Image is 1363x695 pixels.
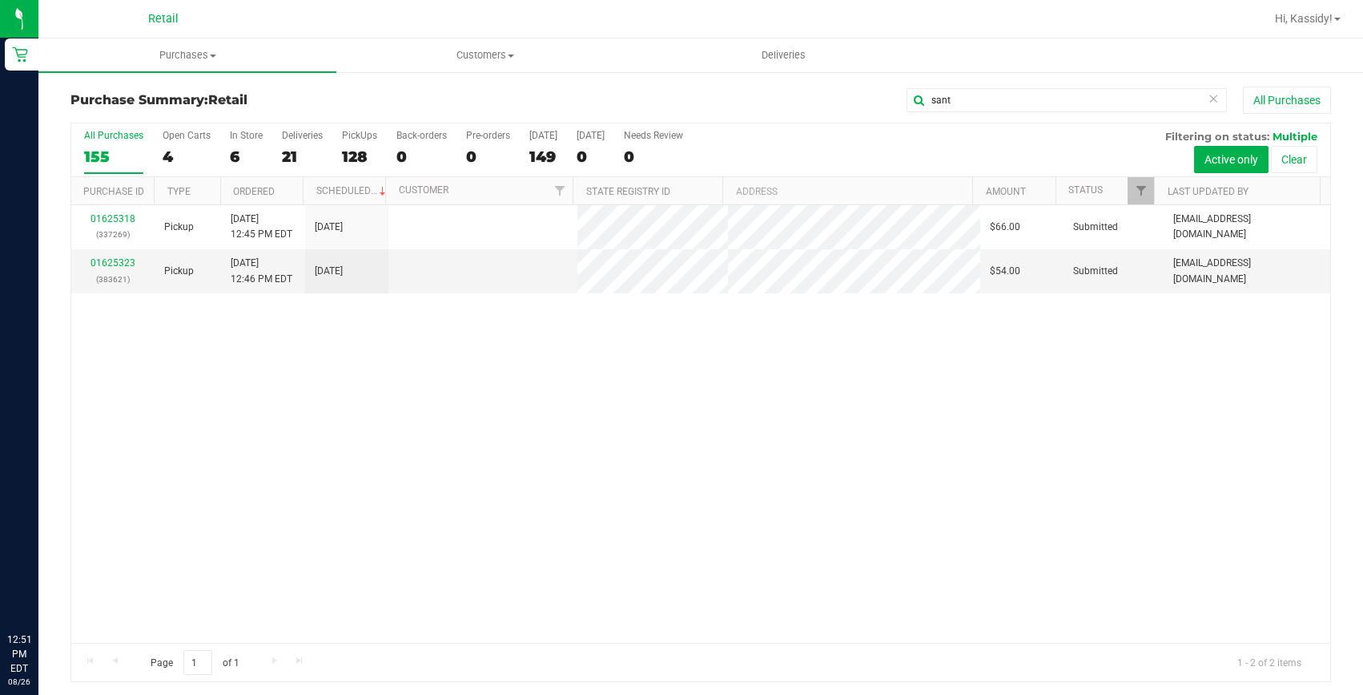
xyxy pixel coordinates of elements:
[586,186,670,197] a: State Registry ID
[230,147,263,166] div: 6
[1224,650,1314,674] span: 1 - 2 of 2 items
[90,257,135,269] a: 01625323
[137,650,252,675] span: Page of 1
[1173,212,1321,242] span: [EMAIL_ADDRESS][DOMAIN_NAME]
[84,130,143,141] div: All Purchases
[529,130,557,141] div: [DATE]
[70,93,491,107] h3: Purchase Summary:
[990,220,1020,235] span: $66.00
[466,147,510,166] div: 0
[1073,220,1118,235] span: Submitted
[577,130,605,141] div: [DATE]
[12,46,28,63] inline-svg: Retail
[990,264,1020,279] span: $54.00
[634,38,932,72] a: Deliveries
[1073,264,1118,279] span: Submitted
[163,130,211,141] div: Open Carts
[208,92,247,107] span: Retail
[167,186,191,197] a: Type
[399,184,448,196] a: Customer
[83,186,144,197] a: Purchase ID
[315,220,343,235] span: [DATE]
[1173,256,1321,286] span: [EMAIL_ADDRESS][DOMAIN_NAME]
[163,147,211,166] div: 4
[1208,88,1219,109] span: Clear
[1273,130,1317,143] span: Multiple
[38,48,336,63] span: Purchases
[907,88,1227,112] input: Search Purchase ID, Original ID, State Registry ID or Customer Name...
[342,130,377,141] div: PickUps
[1128,177,1154,204] a: Filter
[7,676,31,688] p: 08/26
[396,147,447,166] div: 0
[466,130,510,141] div: Pre-orders
[81,272,145,287] p: (383621)
[282,147,323,166] div: 21
[986,186,1026,197] a: Amount
[740,48,827,63] span: Deliveries
[7,632,31,676] p: 12:51 PM EDT
[164,264,194,279] span: Pickup
[336,38,634,72] a: Customers
[624,130,683,141] div: Needs Review
[233,186,275,197] a: Ordered
[546,177,573,204] a: Filter
[38,38,336,72] a: Purchases
[722,177,972,205] th: Address
[337,48,633,63] span: Customers
[231,212,292,242] span: [DATE] 12:45 PM EDT
[1168,186,1248,197] a: Last Updated By
[529,147,557,166] div: 149
[81,227,145,242] p: (337269)
[577,147,605,166] div: 0
[315,264,343,279] span: [DATE]
[1194,146,1269,173] button: Active only
[1068,184,1103,196] a: Status
[396,130,447,141] div: Back-orders
[164,220,194,235] span: Pickup
[90,213,135,224] a: 01625318
[230,130,263,141] div: In Store
[342,147,377,166] div: 128
[231,256,292,286] span: [DATE] 12:46 PM EDT
[282,130,323,141] div: Deliveries
[84,147,143,166] div: 155
[148,12,179,26] span: Retail
[1271,146,1317,173] button: Clear
[1165,130,1269,143] span: Filtering on status:
[183,650,212,675] input: 1
[1275,12,1333,25] span: Hi, Kassidy!
[316,185,389,196] a: Scheduled
[1243,87,1331,114] button: All Purchases
[624,147,683,166] div: 0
